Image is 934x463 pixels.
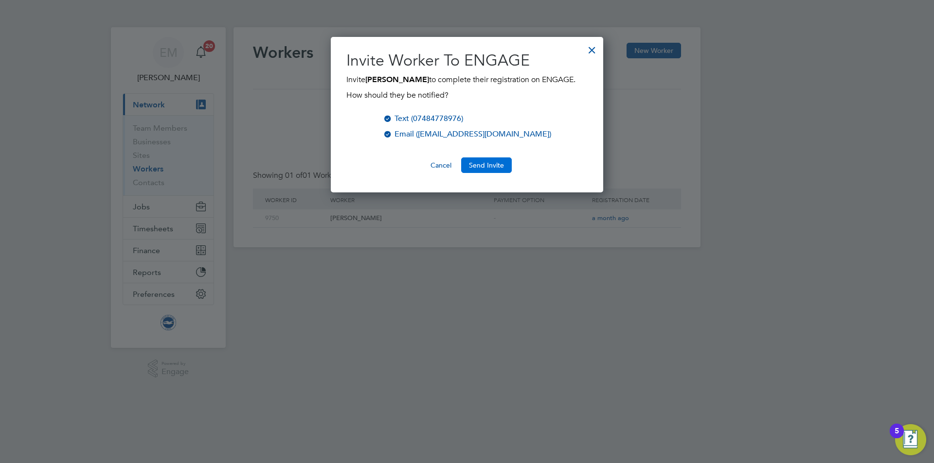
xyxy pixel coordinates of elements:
[461,157,512,173] button: Send Invite
[395,128,551,140] div: Email ([EMAIL_ADDRESS][DOMAIN_NAME])
[365,75,429,84] b: [PERSON_NAME]
[895,424,926,455] button: Open Resource Center, 5 new notifications
[423,157,459,173] button: Cancel
[346,86,588,101] div: How should they be notified?
[895,431,899,444] div: 5
[346,74,588,101] div: Invite to complete their registration on ENGAGE.
[346,51,588,71] h2: Invite Worker To ENGAGE
[395,113,463,124] div: Text (07484778976)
